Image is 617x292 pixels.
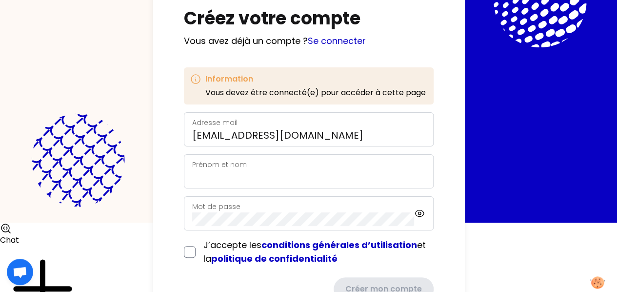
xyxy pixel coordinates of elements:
h3: Information [205,73,426,85]
label: Mot de passe [192,202,240,211]
h1: Créez votre compte [184,9,434,28]
a: politique de confidentialité [211,252,338,265]
p: Vous devez être connecté(e) pour accéder à cette page [205,87,426,99]
div: Ouvrir le chat [7,259,33,285]
a: conditions générales d’utilisation [261,239,417,251]
label: Prénom et nom [192,160,247,169]
a: Se connecter [308,35,366,47]
span: J’accepte les et la [203,239,426,265]
label: Adresse mail [192,118,238,127]
p: Vous avez déjà un compte ? [184,34,434,48]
